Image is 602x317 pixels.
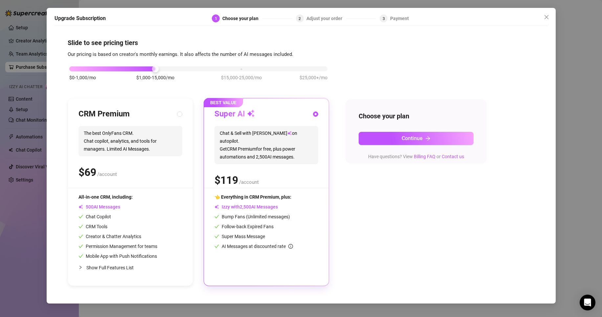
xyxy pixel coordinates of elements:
[78,265,82,269] span: collapsed
[78,109,130,119] h3: CRM Premium
[214,244,219,249] span: check
[306,14,346,22] div: Adjust your order
[78,254,157,259] span: Mobile App with Push Notifications
[78,126,182,156] span: The best OnlyFans CRM. Chat copilot, analytics, and tools for managers. Limited AI Messages.
[402,135,423,141] span: Continue
[214,194,291,200] span: 👈 Everything in CRM Premium, plus:
[580,295,595,310] div: Open Intercom Messenger
[359,132,474,145] button: Continuearrow-right
[214,204,278,209] span: Izzy with AI Messages
[414,154,435,159] a: Billing FAQ
[221,74,262,81] span: $15,000-25,000/mo
[204,98,243,107] span: BEST VALUE
[78,194,133,200] span: All-in-one CRM, including:
[214,224,274,229] span: Follow-back Expired Fans
[214,16,217,21] span: 1
[78,260,182,275] div: Show Full Features List
[299,16,301,21] span: 2
[97,171,117,177] span: /account
[78,166,96,179] span: $
[78,214,111,219] span: Chat Copilot
[214,174,238,186] span: $
[78,234,83,239] span: check
[442,154,464,159] a: Contact us
[222,244,293,249] span: AI Messages at discounted rate
[214,234,219,239] span: check
[68,38,535,47] h4: Slide to see pricing tiers
[214,214,219,219] span: check
[368,154,464,159] span: Have questions? View or
[288,244,293,249] span: info-circle
[69,74,96,81] span: $0-1,000/mo
[214,234,265,239] span: Super Mass Message
[78,224,83,229] span: check
[390,14,409,22] div: Payment
[544,14,549,20] span: close
[222,14,262,22] div: Choose your plan
[78,204,120,209] span: AI Messages
[359,111,474,121] h4: Choose your plan
[214,126,318,164] span: Chat & Sell with [PERSON_NAME] on autopilot. Get CRM Premium for free, plus power automations and...
[541,14,552,20] span: Close
[78,244,83,249] span: check
[214,109,255,119] h3: Super AI
[136,74,174,81] span: $1,000-15,000/mo
[78,224,107,229] span: CRM Tools
[68,51,293,57] span: Our pricing is based on creator's monthly earnings. It also affects the number of AI messages inc...
[214,224,219,229] span: check
[425,136,431,141] span: arrow-right
[382,16,385,21] span: 3
[55,14,106,22] h5: Upgrade Subscription
[86,265,134,270] span: Show Full Features List
[78,244,157,249] span: Permission Management for teams
[78,234,141,239] span: Creator & Chatter Analytics
[78,254,83,258] span: check
[214,214,290,219] span: Bump Fans (Unlimited messages)
[239,179,259,185] span: /account
[300,74,327,81] span: $25,000+/mo
[541,12,552,22] button: Close
[78,214,83,219] span: check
